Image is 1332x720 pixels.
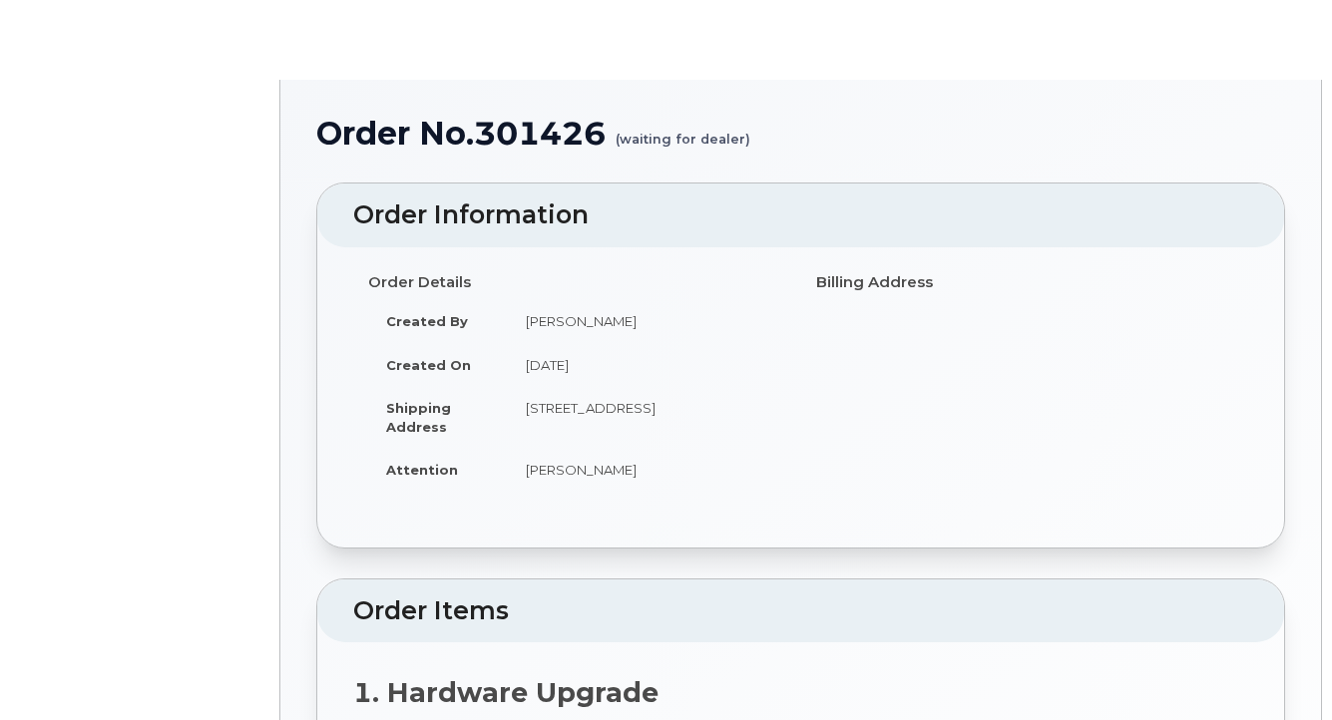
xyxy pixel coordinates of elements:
strong: Attention [386,462,458,478]
td: [DATE] [508,343,786,387]
strong: Created On [386,357,471,373]
strong: Shipping Address [386,400,451,435]
strong: Created By [386,313,468,329]
h4: Order Details [368,274,786,291]
td: [PERSON_NAME] [508,448,786,492]
h4: Billing Address [816,274,1234,291]
td: [STREET_ADDRESS] [508,386,786,448]
h1: Order No.301426 [316,116,1285,151]
small: (waiting for dealer) [616,116,750,147]
strong: 1. Hardware Upgrade [353,676,659,709]
td: [PERSON_NAME] [508,299,786,343]
h2: Order Information [353,201,1248,229]
h2: Order Items [353,597,1248,625]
